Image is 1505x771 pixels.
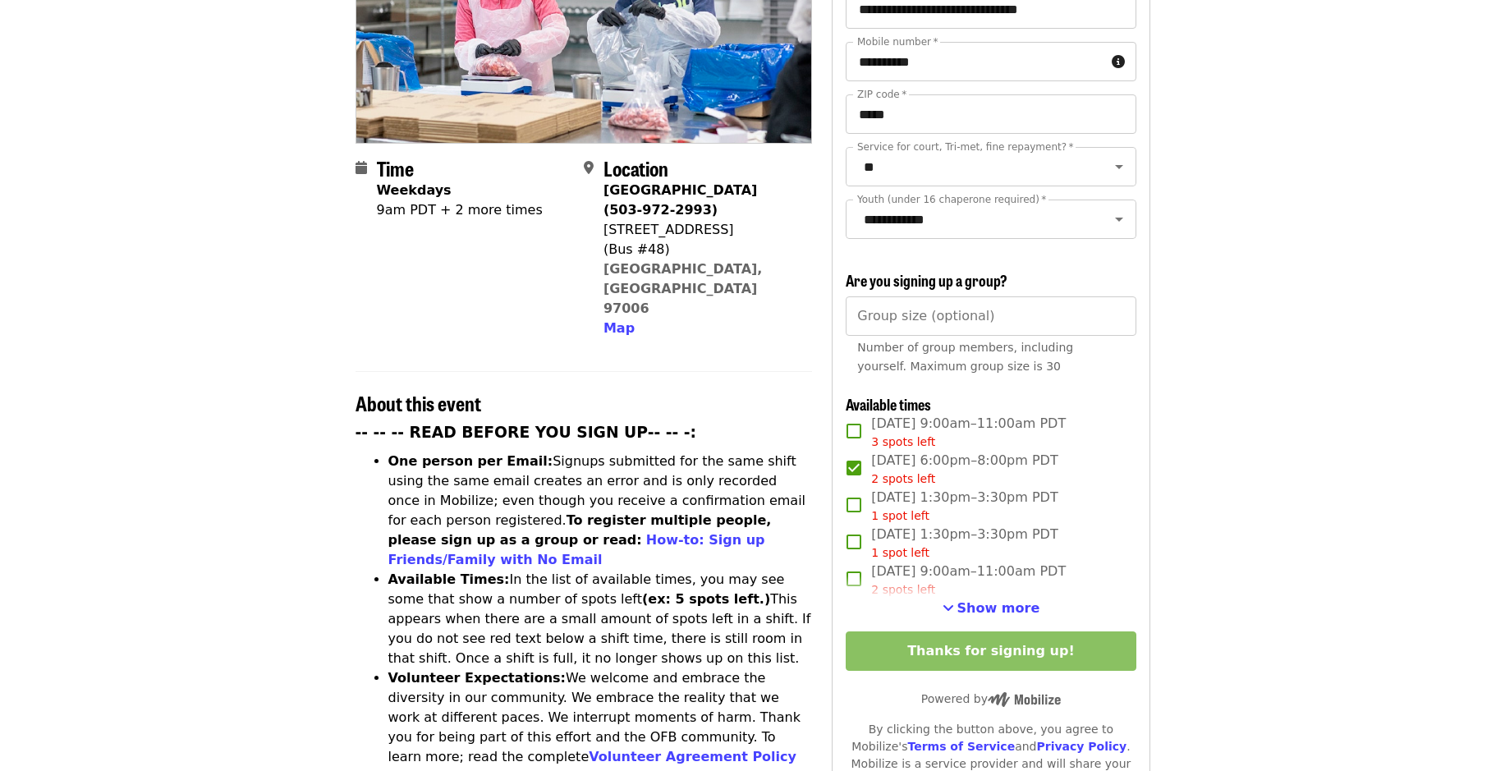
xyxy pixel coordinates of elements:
[603,319,635,338] button: Map
[388,670,567,686] strong: Volunteer Expectations:
[871,562,1066,599] span: [DATE] 9:00am–11:00am PDT
[846,296,1136,336] input: [object Object]
[871,546,929,559] span: 1 spot left
[388,668,813,767] li: We welcome and embrace the diversity in our community. We embrace the reality that we work at dif...
[1108,155,1131,178] button: Open
[871,488,1058,525] span: [DATE] 1:30pm–3:30pm PDT
[1036,740,1126,753] a: Privacy Policy
[846,393,931,415] span: Available times
[603,261,763,316] a: [GEOGRAPHIC_DATA], [GEOGRAPHIC_DATA] 97006
[871,435,935,448] span: 3 spots left
[871,509,929,522] span: 1 spot left
[857,341,1073,373] span: Number of group members, including yourself. Maximum group size is 30
[857,195,1046,204] label: Youth (under 16 chaperone required)
[642,591,770,607] strong: (ex: 5 spots left.)
[871,451,1058,488] span: [DATE] 6:00pm–8:00pm PDT
[1112,54,1125,70] i: circle-info icon
[857,37,938,47] label: Mobile number
[871,414,1066,451] span: [DATE] 9:00am–11:00am PDT
[871,525,1058,562] span: [DATE] 1:30pm–3:30pm PDT
[356,424,697,441] strong: -- -- -- READ BEFORE YOU SIGN UP-- -- -:
[603,182,757,218] strong: [GEOGRAPHIC_DATA] (503-972-2993)
[388,452,813,570] li: Signups submitted for the same shift using the same email creates an error and is only recorded o...
[907,740,1015,753] a: Terms of Service
[388,532,765,567] a: How-to: Sign up Friends/Family with No Email
[589,749,796,764] a: Volunteer Agreement Policy
[388,512,772,548] strong: To register multiple people, please sign up as a group or read:
[846,42,1104,81] input: Mobile number
[871,472,935,485] span: 2 spots left
[921,692,1061,705] span: Powered by
[356,160,367,176] i: calendar icon
[388,453,553,469] strong: One person per Email:
[988,692,1061,707] img: Powered by Mobilize
[603,320,635,336] span: Map
[603,240,799,259] div: (Bus #48)
[377,182,452,198] strong: Weekdays
[871,583,935,596] span: 2 spots left
[1108,208,1131,231] button: Open
[388,571,510,587] strong: Available Times:
[584,160,594,176] i: map-marker-alt icon
[857,142,1074,152] label: Service for court, Tri-met, fine repayment?
[356,388,481,417] span: About this event
[857,89,906,99] label: ZIP code
[603,154,668,182] span: Location
[943,599,1040,618] button: See more timeslots
[846,269,1007,291] span: Are you signing up a group?
[957,600,1040,616] span: Show more
[846,631,1136,671] button: Thanks for signing up!
[846,94,1136,134] input: ZIP code
[603,220,799,240] div: [STREET_ADDRESS]
[377,154,414,182] span: Time
[388,570,813,668] li: In the list of available times, you may see some that show a number of spots left This appears wh...
[377,200,543,220] div: 9am PDT + 2 more times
